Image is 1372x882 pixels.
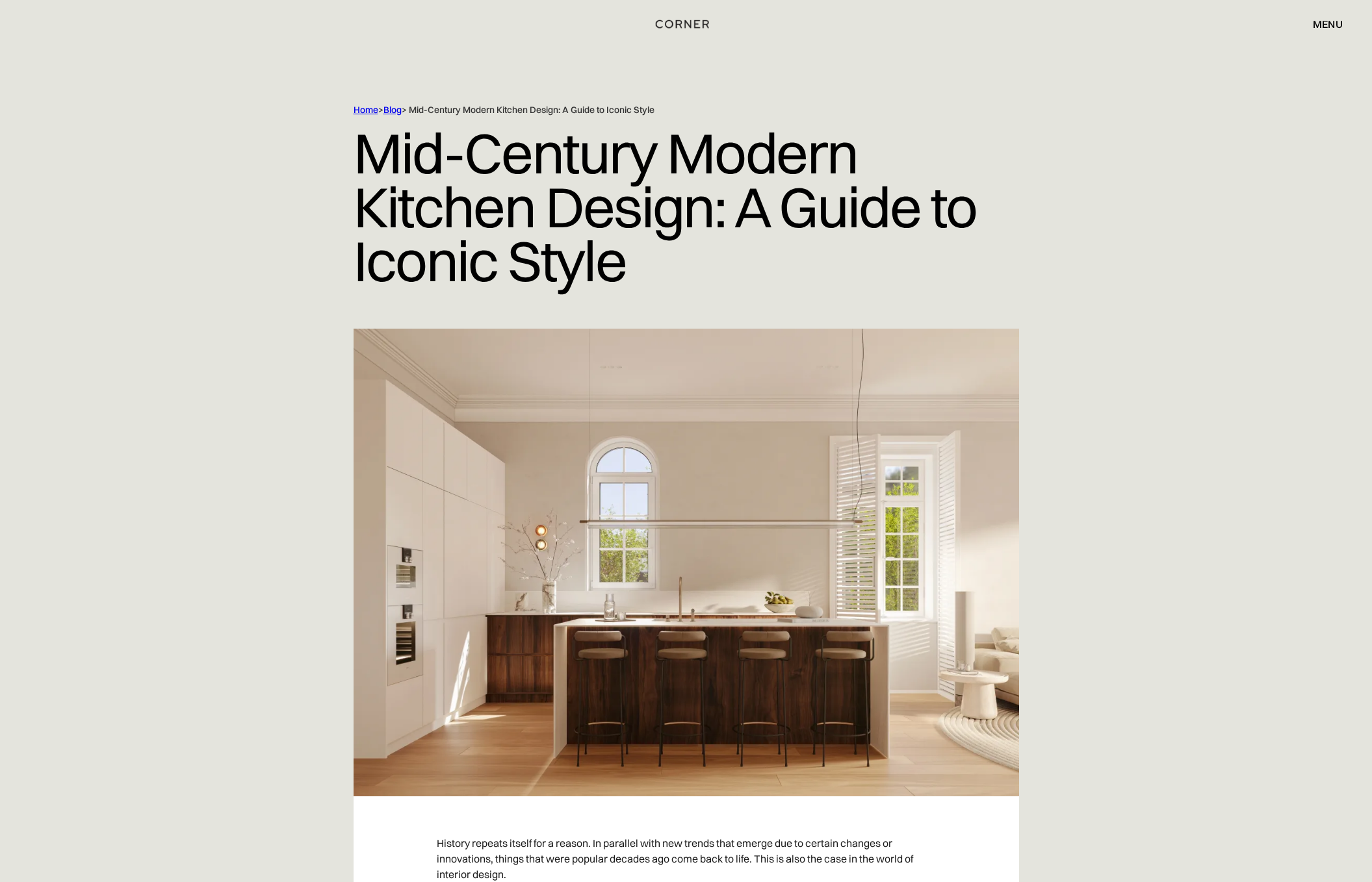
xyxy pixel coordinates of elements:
[620,16,753,32] a: home
[354,104,378,116] a: Home
[383,104,402,116] a: Blog
[1300,13,1343,35] div: menu
[354,116,1019,297] h1: Mid-Century Modern Kitchen Design: A Guide to Iconic Style
[354,104,964,116] div: > > Mid-Century Modern Kitchen Design: A Guide to Iconic Style
[1313,19,1343,29] div: menu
